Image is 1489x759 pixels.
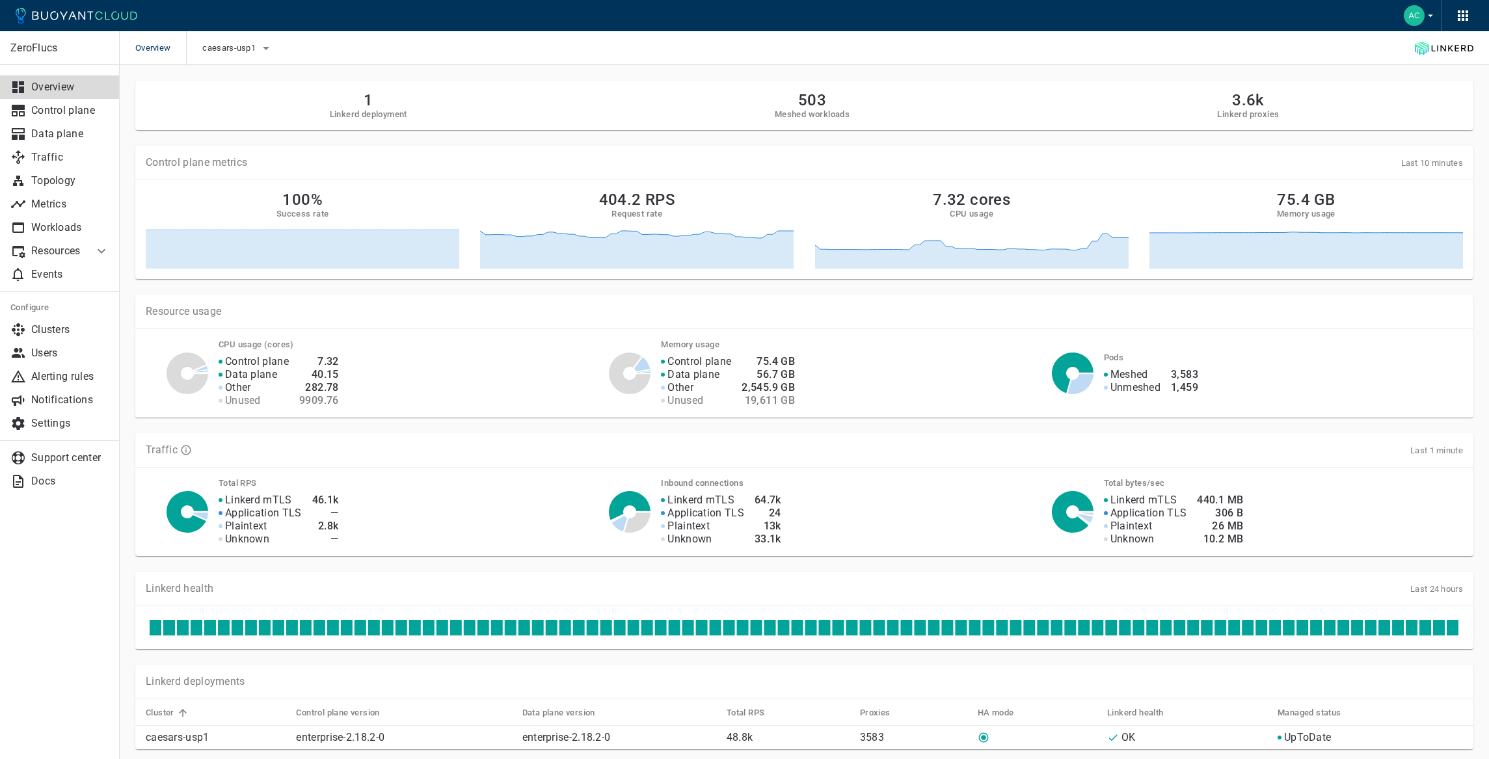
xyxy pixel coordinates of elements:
[599,191,676,209] h2: 404.2 RPS
[146,707,191,719] span: Cluster
[727,731,850,744] p: 48.8k
[860,707,907,719] span: Proxies
[1278,707,1358,719] span: Managed status
[299,368,339,381] h4: 40.15
[299,381,339,394] h4: 282.78
[1110,381,1160,394] p: Unmeshed
[296,707,396,719] span: Control plane version
[312,520,339,533] h4: 2.8k
[31,151,109,164] p: Traffic
[1284,731,1331,744] p: UpToDate
[978,708,1014,718] h5: HA mode
[1121,731,1136,744] p: OK
[312,494,339,507] h4: 46.1k
[276,209,329,219] h5: Success rate
[146,191,459,269] a: 100%Success rate
[667,394,703,407] p: Unused
[31,221,109,234] p: Workloads
[225,381,251,394] p: Other
[1197,507,1243,520] h4: 306 B
[225,355,289,368] p: Control plane
[755,507,781,520] h4: 24
[950,209,993,219] h5: CPU usage
[146,582,213,595] p: Linkerd health
[1110,368,1148,381] p: Meshed
[31,417,109,430] p: Settings
[31,104,109,117] p: Control plane
[10,42,109,55] p: ZeroFlucs
[480,191,794,269] a: 404.2 RPSRequest rate
[225,394,261,407] p: Unused
[1410,584,1463,594] span: Last 24 hours
[1197,494,1243,507] h4: 440.1 MB
[225,520,267,533] p: Plaintext
[225,533,269,546] p: Unknown
[1110,494,1177,507] p: Linkerd mTLS
[1110,533,1155,546] p: Unknown
[31,475,109,488] p: Docs
[31,323,109,336] p: Clusters
[1171,381,1198,394] h4: 1,459
[742,394,795,407] h4: 19,611 GB
[225,494,292,507] p: Linkerd mTLS
[667,533,712,546] p: Unknown
[202,43,258,53] span: caesars-usp1
[667,368,719,381] p: Data plane
[146,675,245,688] p: Linkerd deployments
[755,494,781,507] h4: 64.7k
[330,109,407,120] h5: Linkerd deployment
[727,707,782,719] span: Total RPS
[522,708,595,718] h5: Data plane version
[330,91,407,109] h2: 1
[667,507,744,520] p: Application TLS
[31,393,109,406] p: Notifications
[31,451,109,464] p: Support center
[667,355,731,368] p: Control plane
[312,533,339,546] h4: —
[146,444,178,457] p: Traffic
[1410,446,1463,455] span: Last 1 minute
[31,268,109,281] p: Events
[299,355,339,368] h4: 7.32
[31,174,109,187] p: Topology
[1217,91,1279,109] h2: 3.6k
[742,368,795,381] h4: 56.7 GB
[180,444,192,456] svg: TLS data is compiled from traffic seen by Linkerd proxies. RPS and TCP bytes reflect both inbound...
[282,191,323,209] h2: 100%
[522,707,612,719] span: Data plane version
[775,109,850,120] h5: Meshed workloads
[727,708,765,718] h5: Total RPS
[1401,158,1464,168] span: Last 10 minutes
[1404,5,1425,26] img: Accounts Payable
[31,245,83,258] p: Resources
[31,370,109,383] p: Alerting rules
[742,355,795,368] h4: 75.4 GB
[31,347,109,360] p: Users
[31,198,109,211] p: Metrics
[755,533,781,546] h4: 33.1k
[146,156,247,169] p: Control plane metrics
[667,494,734,507] p: Linkerd mTLS
[202,38,274,58] button: caesars-usp1
[1278,708,1341,718] h5: Managed status
[667,520,710,533] p: Plaintext
[312,507,339,520] h4: —
[1197,533,1243,546] h4: 10.2 MB
[755,520,781,533] h4: 13k
[1107,707,1181,719] span: Linkerd health
[1277,191,1335,209] h2: 75.4 GB
[1149,191,1463,269] a: 75.4 GBMemory usage
[860,731,967,744] p: 3583
[522,731,611,743] a: enterprise-2.18.2-0
[978,707,1031,719] span: HA mode
[146,731,286,744] p: caesars-usp1
[815,191,1129,269] a: 7.32 coresCPU usage
[225,368,277,381] p: Data plane
[299,394,339,407] h4: 9909.76
[146,305,1463,318] p: Resource usage
[225,507,302,520] p: Application TLS
[611,209,662,219] h5: Request rate
[146,708,174,718] h5: Cluster
[296,708,379,718] h5: Control plane version
[1197,520,1243,533] h4: 26 MB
